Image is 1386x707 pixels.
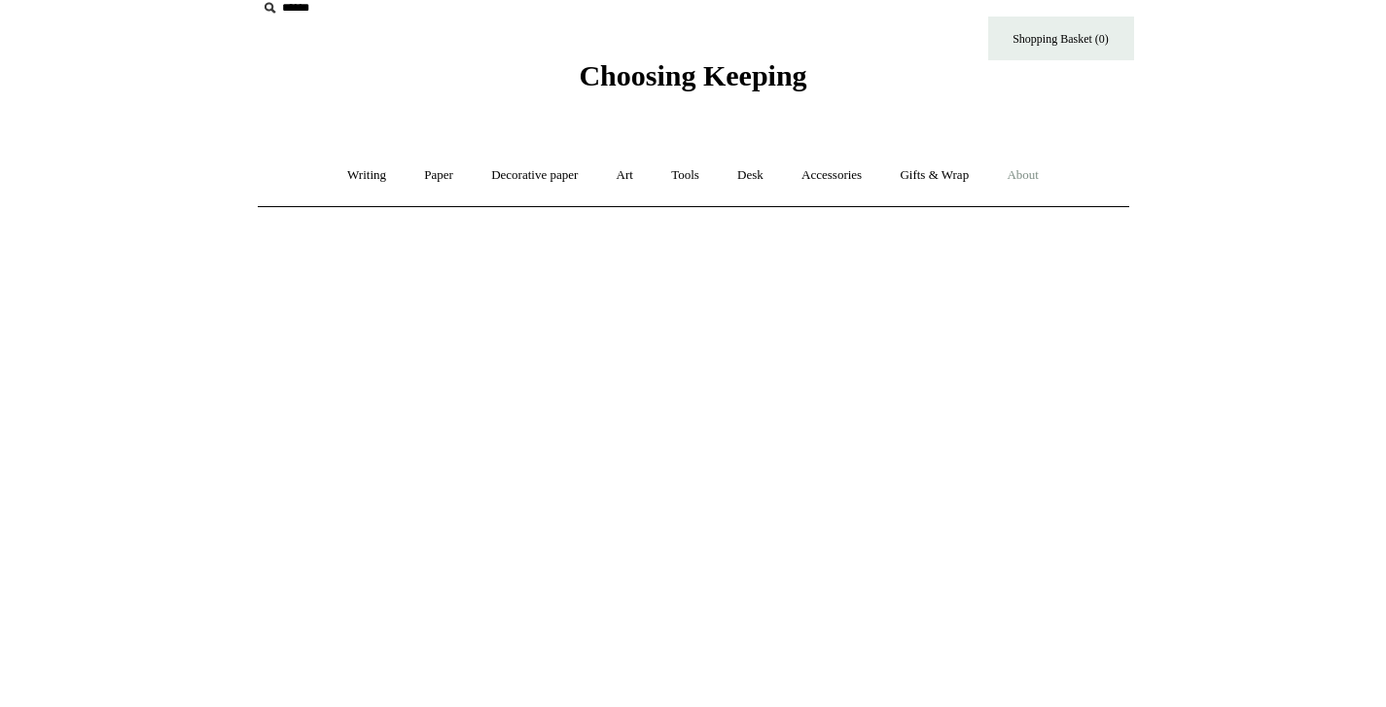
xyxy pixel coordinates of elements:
a: Desk [720,150,781,201]
a: Paper [407,150,471,201]
a: Writing [330,150,404,201]
a: Art [599,150,651,201]
a: Accessories [784,150,879,201]
a: Gifts & Wrap [882,150,986,201]
span: Choosing Keeping [579,59,806,91]
a: Decorative paper [474,150,595,201]
a: Shopping Basket (0) [988,17,1134,60]
a: Choosing Keeping [579,75,806,88]
a: About [989,150,1056,201]
a: Tools [654,150,717,201]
